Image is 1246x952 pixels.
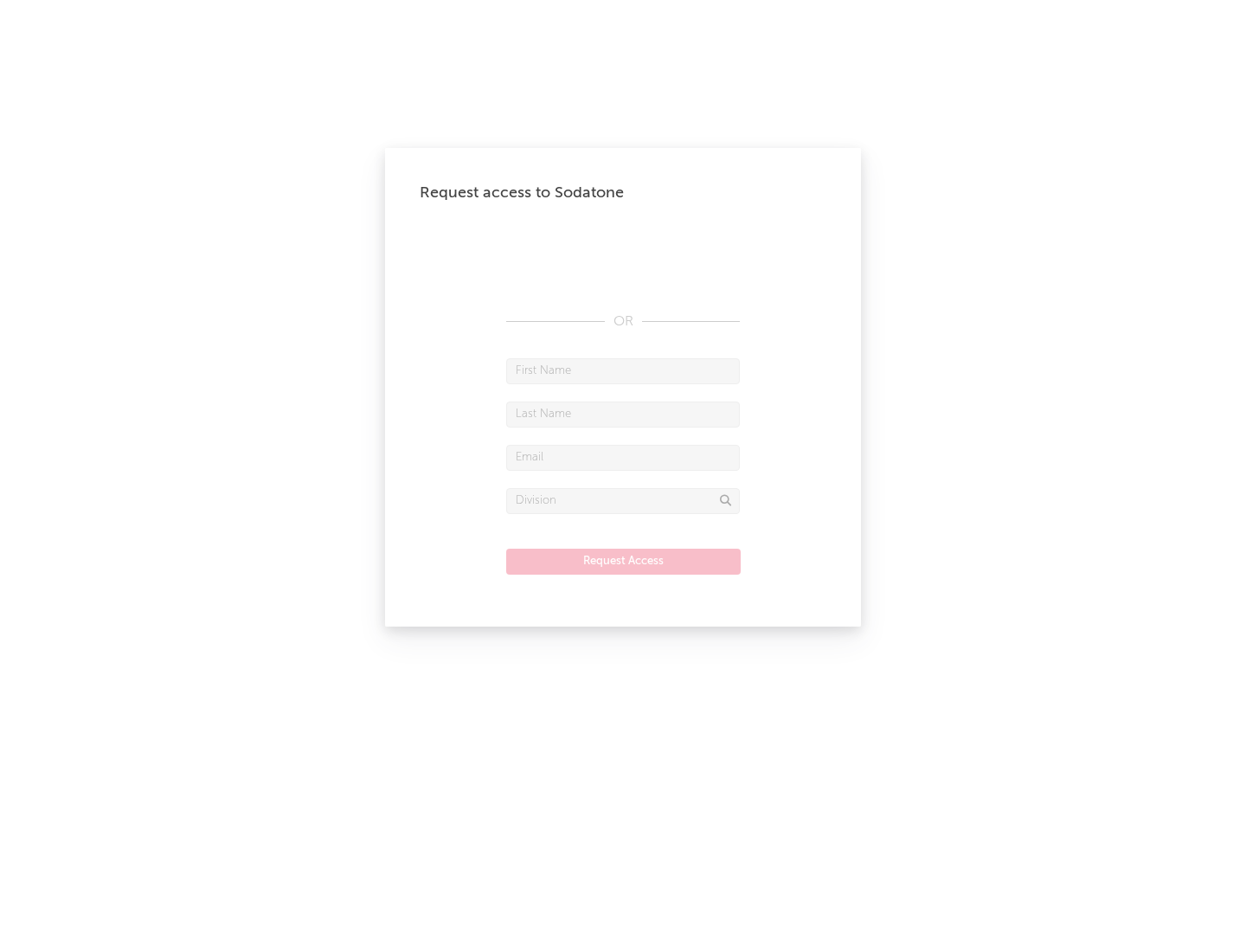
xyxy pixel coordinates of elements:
input: Email [506,445,740,471]
input: First Name [506,358,740,384]
button: Request Access [506,549,741,575]
input: Last Name [506,402,740,428]
input: Division [506,488,740,514]
div: Request access to Sodatone [420,183,826,203]
div: OR [506,312,740,332]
